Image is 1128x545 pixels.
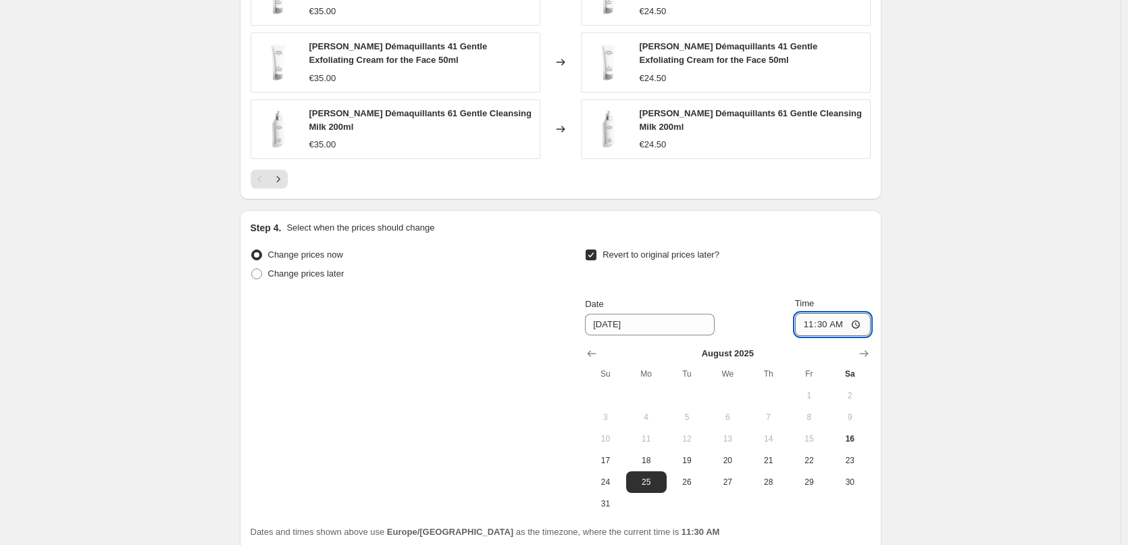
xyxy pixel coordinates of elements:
button: Friday August 1 2025 [789,385,829,406]
span: 13 [713,433,742,444]
button: Tuesday August 26 2025 [667,471,707,493]
span: 27 [713,477,742,488]
span: 16 [835,433,865,444]
span: 12 [672,433,702,444]
span: 14 [753,433,783,444]
span: [PERSON_NAME] Démaquillants 41 Gentle Exfoliating Cream for the Face 50ml [309,41,488,65]
button: Saturday August 23 2025 [829,450,870,471]
span: Fr [794,369,824,379]
span: 26 [672,477,702,488]
th: Sunday [585,363,625,385]
span: 11 [632,433,661,444]
th: Monday [626,363,667,385]
span: 5 [672,412,702,423]
span: €35.00 [309,73,336,83]
button: Friday August 29 2025 [789,471,829,493]
button: Sunday August 24 2025 [585,471,625,493]
button: Next [269,170,288,189]
span: [PERSON_NAME] Démaquillants 61 Gentle Cleansing Milk 200ml [309,108,532,132]
span: 18 [632,455,661,466]
span: Change prices now [268,250,343,260]
th: Friday [789,363,829,385]
button: Thursday August 21 2025 [748,450,788,471]
span: Dates and times shown above use as the timezone, where the current time is [251,527,720,537]
span: 2 [835,390,865,401]
span: Th [753,369,783,379]
span: €24.50 [640,6,667,16]
button: Thursday August 14 2025 [748,428,788,450]
button: Tuesday August 5 2025 [667,406,707,428]
span: 3 [590,412,620,423]
button: Show previous month, July 2025 [582,344,601,363]
th: Tuesday [667,363,707,385]
span: 30 [835,477,865,488]
button: Wednesday August 6 2025 [707,406,748,428]
span: 10 [590,433,620,444]
button: Thursday August 28 2025 [748,471,788,493]
span: €35.00 [309,139,336,149]
button: Thursday August 7 2025 [748,406,788,428]
th: Thursday [748,363,788,385]
p: Select when the prices should change [286,221,434,235]
span: 29 [794,477,824,488]
button: Monday August 25 2025 [626,471,667,493]
span: We [713,369,742,379]
span: €24.50 [640,139,667,149]
span: Sa [835,369,865,379]
nav: Pagination [251,170,288,189]
button: Wednesday August 20 2025 [707,450,748,471]
span: Time [795,298,814,308]
button: Sunday August 31 2025 [585,493,625,515]
span: 7 [753,412,783,423]
input: 8/16/2025 [585,314,715,335]
span: Change prices later [268,268,344,279]
button: Saturday August 9 2025 [829,406,870,428]
th: Saturday [829,363,870,385]
span: Su [590,369,620,379]
button: Saturday August 2 2025 [829,385,870,406]
img: maria-galland-demaquillants-41-gentle-exfoliating-cream-for-the-face-50ml-837815_80x.png [588,42,629,82]
span: 8 [794,412,824,423]
span: 22 [794,455,824,466]
button: Show next month, September 2025 [854,344,873,363]
button: Friday August 22 2025 [789,450,829,471]
img: maria-galland-demaquillants-61-gentle-cleansing-milk-200ml-889428_80x.png [258,109,299,149]
span: 17 [590,455,620,466]
button: Today Saturday August 16 2025 [829,428,870,450]
img: maria-galland-demaquillants-41-gentle-exfoliating-cream-for-the-face-50ml-837815_80x.png [258,42,299,82]
button: Sunday August 17 2025 [585,450,625,471]
button: Friday August 15 2025 [789,428,829,450]
span: [PERSON_NAME] Démaquillants 61 Gentle Cleansing Milk 200ml [640,108,862,132]
span: Revert to original prices later? [603,250,719,260]
button: Monday August 4 2025 [626,406,667,428]
span: 23 [835,455,865,466]
b: Europe/[GEOGRAPHIC_DATA] [387,527,513,537]
span: 20 [713,455,742,466]
h2: Step 4. [251,221,282,235]
button: Saturday August 30 2025 [829,471,870,493]
span: 21 [753,455,783,466]
button: Tuesday August 12 2025 [667,428,707,450]
span: 31 [590,498,620,509]
button: Sunday August 3 2025 [585,406,625,428]
span: 1 [794,390,824,401]
button: Monday August 18 2025 [626,450,667,471]
input: 12:00 [795,313,871,336]
img: maria-galland-demaquillants-61-gentle-cleansing-milk-200ml-889428_80x.png [588,109,629,149]
span: 6 [713,412,742,423]
button: Wednesday August 13 2025 [707,428,748,450]
span: 25 [632,477,661,488]
span: 24 [590,477,620,488]
span: Mo [632,369,661,379]
span: 9 [835,412,865,423]
span: Tu [672,369,702,379]
button: Wednesday August 27 2025 [707,471,748,493]
span: €35.00 [309,6,336,16]
th: Wednesday [707,363,748,385]
button: Monday August 11 2025 [626,428,667,450]
span: Date [585,299,603,309]
b: 11:30 AM [682,527,720,537]
span: [PERSON_NAME] Démaquillants 41 Gentle Exfoliating Cream for the Face 50ml [640,41,818,65]
button: Sunday August 10 2025 [585,428,625,450]
span: 4 [632,412,661,423]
